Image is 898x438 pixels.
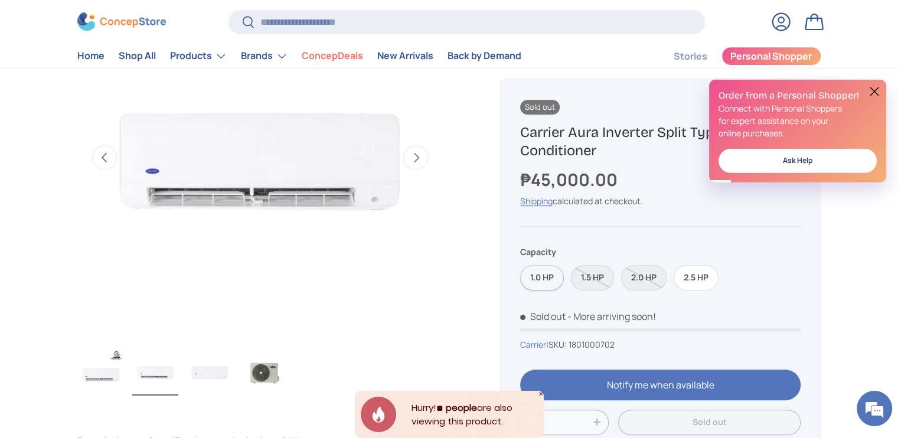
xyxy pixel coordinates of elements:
nav: Primary [77,44,521,68]
a: Personal Shopper [721,47,821,66]
img: Carrier Aura Inverter Split Type Air Conditioner [132,348,178,395]
a: Shipping [520,196,553,207]
a: Back by Demand [448,45,521,68]
p: - More arriving soon! [567,310,656,323]
strong: ₱45,000.00 [520,168,621,192]
summary: Products [163,44,234,68]
a: Ask Help [719,149,877,173]
span: 1801000702 [569,339,615,350]
a: Carrier [520,339,546,350]
img: ConcepStore [77,13,166,31]
a: ConcepDeals [302,45,363,68]
legend: Capacity [520,246,556,259]
div: calculated at checkout. [520,195,800,208]
span: | [546,339,615,350]
button: Sold out [618,410,800,435]
span: Sold out [520,100,560,115]
img: Carrier Aura Inverter Split Type Air Conditioner [187,348,233,395]
a: Home [77,45,105,68]
a: Stories [674,45,707,68]
label: Sold out [621,265,667,290]
p: Connect with Personal Shoppers for expert assistance on your online purchases. [719,102,877,139]
nav: Secondary [645,44,821,68]
a: Shop All [119,45,156,68]
div: Close [538,391,544,397]
h2: Order from a Personal Shopper! [719,89,877,102]
span: Personal Shopper [730,52,812,61]
h1: Carrier Aura Inverter Split Type Air Conditioner [520,123,800,160]
summary: Brands [234,44,295,68]
img: Carrier Aura Inverter Split Type Air Conditioner [78,348,124,395]
span: SKU: [548,339,567,350]
label: Sold out [571,265,614,290]
a: New Arrivals [377,45,433,68]
span: Sold out [520,310,566,323]
img: Carrier Aura Inverter Split Type Air Conditioner [241,348,287,395]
